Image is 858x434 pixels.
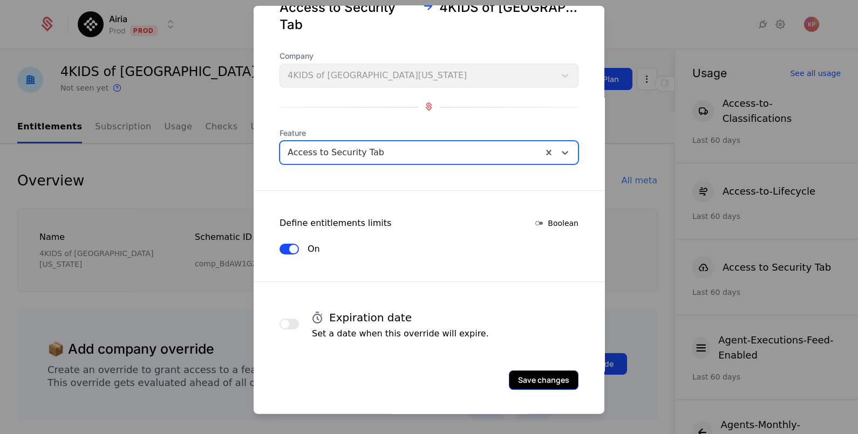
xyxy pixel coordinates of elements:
div: Define entitlements limits [280,216,391,229]
label: On [308,242,320,255]
span: Feature [280,127,578,138]
span: Boolean [548,217,578,228]
span: Company [280,50,578,61]
h4: Expiration date [329,309,412,325]
p: Set a date when this override will expire. [312,327,489,340]
button: Save changes [509,370,578,389]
